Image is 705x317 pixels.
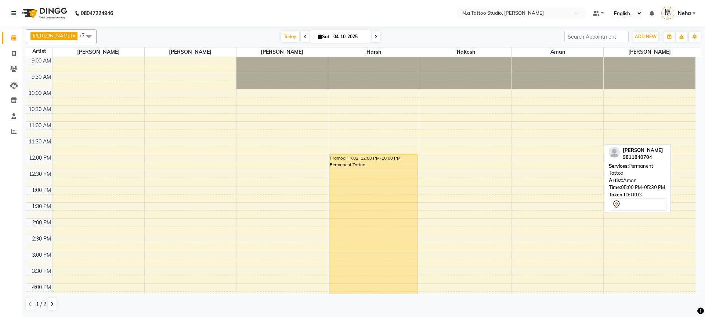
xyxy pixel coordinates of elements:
span: ADD NEW [635,34,657,39]
span: Time: [609,184,621,190]
div: 2:00 PM [30,219,53,227]
span: Artist: [609,177,623,183]
span: Services: [609,163,629,169]
span: Harsh [328,47,420,57]
div: TK03 [609,191,667,199]
div: 10:30 AM [27,106,53,113]
span: [PERSON_NAME] [33,33,72,39]
img: logo [19,3,69,24]
span: Aman [512,47,603,57]
span: [PERSON_NAME] [236,47,328,57]
button: ADD NEW [633,32,658,42]
span: [PERSON_NAME] [604,47,695,57]
div: 3:00 PM [30,251,53,259]
input: 2025-10-04 [331,31,368,42]
img: Neha [661,7,674,19]
a: x [72,33,75,39]
div: 1:00 PM [30,186,53,194]
div: 11:00 AM [27,122,53,129]
div: 9811840704 [623,154,663,161]
div: 9:30 AM [30,73,53,81]
div: Artist [26,47,53,55]
span: Today [281,31,299,42]
div: 05:00 PM-05:30 PM [609,184,667,191]
span: [PERSON_NAME] [623,147,663,153]
div: 11:30 AM [27,138,53,146]
div: 4:00 PM [30,284,53,291]
span: [PERSON_NAME] [53,47,144,57]
span: Neha [678,10,691,17]
div: 3:30 PM [30,267,53,275]
div: 12:00 PM [28,154,53,162]
span: Token ID: [609,192,630,197]
div: 1:30 PM [30,203,53,210]
span: Sat [316,34,331,39]
span: Permanent Tattoo [609,163,653,176]
span: +7 [79,32,90,38]
span: 1 / 2 [36,300,46,308]
div: 10:00 AM [27,89,53,97]
span: Rakesh [420,47,511,57]
div: Aman [609,177,667,184]
b: 08047224946 [81,3,113,24]
input: Search Appointment [564,31,629,42]
div: 12:30 PM [28,170,53,178]
div: 2:30 PM [30,235,53,243]
img: profile [609,147,620,158]
div: 9:00 AM [30,57,53,65]
span: [PERSON_NAME] [145,47,236,57]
